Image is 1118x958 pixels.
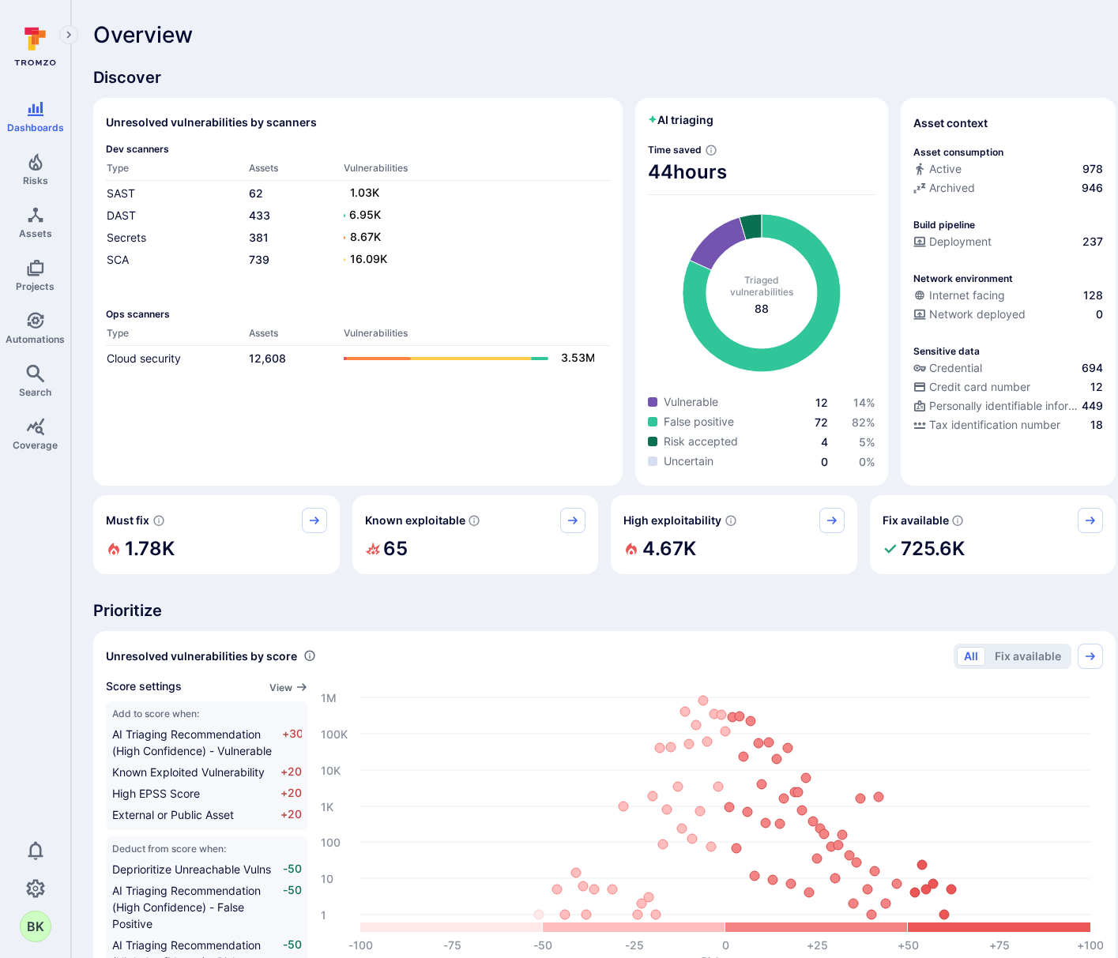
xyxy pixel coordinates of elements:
span: Prioritize [93,599,1116,622]
a: 381 [249,231,269,244]
span: 449 [1082,398,1103,414]
span: Coverage [13,439,58,451]
text: 1K [321,799,333,813]
span: 18 [1090,417,1103,433]
span: Tax identification number [929,417,1060,433]
span: AI Triaging Recommendation (High Confidence) - Vulnerable [112,727,272,757]
a: Deployment237 [913,234,1103,250]
a: 5% [859,435,875,449]
span: +20 [280,764,302,780]
th: Assets [248,326,343,346]
span: Must fix [106,513,149,528]
a: 8.67K [344,228,594,247]
svg: EPSS score ≥ 0.7 [725,514,737,527]
a: Personally identifiable information (PII)449 [913,398,1103,414]
i: Expand navigation menu [63,28,74,42]
a: 16.09K [344,250,594,269]
svg: Confirmed exploitable by KEV [468,514,480,527]
a: 62 [249,186,263,200]
div: Number of vulnerabilities in status 'Open' 'Triaged' and 'In process' grouped by score [303,648,316,664]
svg: Risk score >=40 , missed SLA [152,514,165,527]
span: Add to score when: [112,708,302,719]
button: BK [20,911,51,942]
div: Evidence indicative of processing credit card numbers [913,379,1103,398]
div: High exploitability [611,495,857,574]
a: Tax identification number18 [913,417,1103,433]
span: External or Public Asset [112,808,234,821]
p: Build pipeline [913,219,975,231]
span: Overview [93,22,193,47]
span: +20 [280,785,302,802]
a: Internet facing128 [913,287,1103,303]
span: -50 [282,882,302,932]
div: Internet facing [913,287,1005,303]
a: Credit card number12 [913,379,1103,395]
span: Dev scanners [106,143,610,155]
p: Network environment [913,272,1013,284]
span: Uncertain [664,453,713,469]
span: Risks [23,175,48,186]
button: Expand navigation menu [59,25,78,44]
text: -100 [348,938,373,952]
span: Discover [93,66,1116,88]
text: 8.67K [350,230,381,243]
span: 82 % [852,415,875,429]
span: 128 [1083,287,1103,303]
span: 978 [1082,161,1103,177]
div: Code repository is archived [913,180,1103,199]
div: Deployment [913,234,992,250]
p: Sensitive data [913,345,980,357]
span: Assets [19,227,52,239]
span: False positive [664,414,734,430]
div: Commits seen in the last 180 days [913,161,1103,180]
div: Network deployed [913,306,1026,322]
a: Secrets [107,231,146,244]
span: Active [929,161,962,177]
span: Risk accepted [664,434,738,449]
span: Personally identifiable information (PII) [929,398,1078,414]
h2: 65 [383,533,408,565]
div: Archived [913,180,975,196]
th: Type [106,326,248,346]
text: 3.53M [561,351,596,364]
text: +25 [807,938,828,952]
div: Evidence that the asset is packaged and deployed somewhere [913,306,1103,325]
div: Tax identification number [913,417,1060,433]
a: SCA [107,253,129,266]
span: Triaged vulnerabilities [730,274,793,298]
button: View [269,682,308,693]
div: Credential [913,360,982,376]
h2: Unresolved vulnerabilities by scanners [106,115,317,130]
text: 100K [321,727,348,740]
span: Deployment [929,234,992,250]
a: Network deployed0 [913,306,1103,322]
span: AI Triaging Recommendation (High Confidence) - False Positive [112,884,261,930]
th: Type [106,161,248,181]
text: 0 [722,938,729,952]
button: Fix available [988,647,1068,666]
span: Automations [6,333,65,345]
span: 44 hours [648,160,875,185]
span: 14 % [853,396,875,409]
div: Credit card number [913,379,1030,395]
text: +100 [1077,938,1104,952]
a: 739 [249,253,269,266]
span: Dashboards [7,122,64,133]
span: Search [19,386,51,398]
th: Vulnerabilities [343,326,610,346]
text: 16.09K [350,252,387,265]
text: -75 [443,938,461,952]
text: 6.95K [349,208,381,221]
span: +30 [282,726,302,759]
a: 12 [815,396,828,409]
a: DAST [107,209,136,222]
span: Ops scanners [106,308,610,320]
div: Known exploitable [352,495,599,574]
a: 72 [815,415,828,429]
span: 694 [1082,360,1103,376]
a: 12,608 [249,351,286,365]
div: Must fix [93,495,340,574]
span: Internet facing [929,287,1005,303]
span: 0 [821,455,828,468]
